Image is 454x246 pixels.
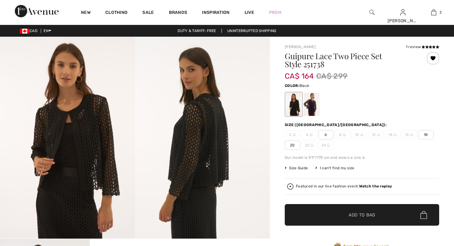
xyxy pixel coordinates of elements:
[343,133,346,136] img: ring-m.svg
[15,5,59,17] img: 1ère Avenue
[285,130,300,139] span: 2
[105,10,128,16] a: Clothing
[418,9,449,16] a: 2
[309,133,313,136] img: ring-m.svg
[385,130,400,139] span: 14
[388,18,418,24] div: [PERSON_NAME]
[44,29,51,33] span: EN
[369,9,375,16] img: search the website
[327,144,330,147] img: ring-m.svg
[285,155,439,160] div: Our model is 5'9"/175 cm and wears a size 6.
[285,66,314,80] span: CA$ 164
[368,130,384,139] span: 12
[393,133,397,136] img: ring-m.svg
[299,84,309,88] span: Black
[351,130,367,139] span: 10
[135,37,270,239] img: Guipure lace Two Piece Set Style 251738. 2
[304,93,320,116] div: Midnight Blue
[296,184,392,188] div: Featured in our live fashion event.
[285,122,388,128] div: Size ([GEOGRAPHIC_DATA]/[GEOGRAPHIC_DATA]):
[406,44,439,50] div: 1 review
[400,9,406,16] img: My Info
[301,141,317,150] span: 22
[285,45,316,49] a: [PERSON_NAME]
[400,9,406,15] a: Sign In
[316,71,347,82] span: CA$ 299
[318,141,334,150] span: 24
[310,144,313,147] img: ring-m.svg
[410,133,413,136] img: ring-m.svg
[360,133,364,136] img: ring-m.svg
[285,141,300,150] span: 20
[293,133,296,136] img: ring-m.svg
[169,10,187,16] a: Brands
[318,130,334,139] span: 6
[20,29,40,33] span: CAD
[285,52,414,68] h1: Guipure Lace Two Piece Set Style 251738
[359,184,392,188] strong: Watch the replay
[439,10,442,15] span: 2
[142,10,154,16] a: Sale
[245,9,254,16] a: Live
[315,165,354,171] div: I can't find my size
[349,212,375,218] span: Add to Bag
[335,130,350,139] span: 8
[301,130,317,139] span: 4
[286,93,302,116] div: Black
[377,133,380,136] img: ring-m.svg
[202,10,229,16] span: Inspiration
[285,84,299,88] span: Color:
[401,130,417,139] span: 16
[285,165,308,171] span: Size Guide
[81,10,90,16] a: New
[20,29,30,34] img: Canadian Dollar
[431,9,436,16] img: My Bag
[287,183,293,190] img: Watch the replay
[285,204,439,226] button: Add to Bag
[418,130,434,139] span: 18
[269,9,281,16] a: Prom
